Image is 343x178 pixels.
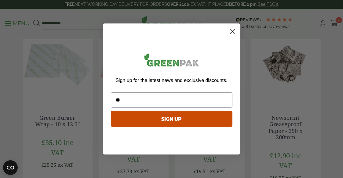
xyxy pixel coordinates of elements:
img: greenpak_logo [111,51,232,71]
button: Close dialog [227,26,238,37]
button: Open CMP widget [3,160,18,175]
input: Email [111,92,232,108]
button: SIGN UP [111,111,232,127]
span: Sign up for the latest news and exclusive discounts. [115,78,227,83]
